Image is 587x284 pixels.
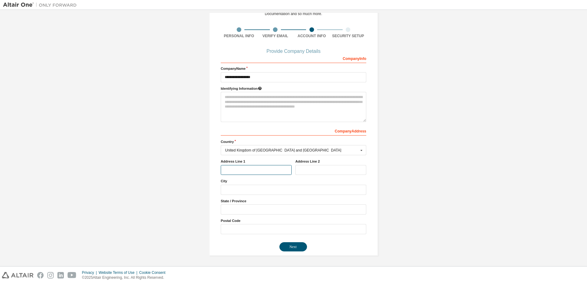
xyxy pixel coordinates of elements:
[221,159,292,164] label: Address Line 1
[221,66,366,71] label: Company Name
[221,34,257,38] div: Personal Info
[221,199,366,203] label: State / Province
[295,159,366,164] label: Address Line 2
[330,34,367,38] div: Security Setup
[221,139,366,144] label: Country
[57,272,64,278] img: linkedin.svg
[225,148,359,152] div: United Kingdom of [GEOGRAPHIC_DATA] and [GEOGRAPHIC_DATA]
[47,272,54,278] img: instagram.svg
[257,34,294,38] div: Verify Email
[68,272,76,278] img: youtube.svg
[139,270,169,275] div: Cookie Consent
[221,126,366,136] div: Company Address
[82,270,99,275] div: Privacy
[293,34,330,38] div: Account Info
[221,86,366,91] label: Please provide any information that will help our support team identify your company. Email and n...
[221,53,366,63] div: Company Info
[221,179,366,183] label: City
[99,270,139,275] div: Website Terms of Use
[82,275,169,280] p: © 2025 Altair Engineering, Inc. All Rights Reserved.
[221,49,366,53] div: Provide Company Details
[3,2,80,8] img: Altair One
[37,272,44,278] img: facebook.svg
[2,272,33,278] img: altair_logo.svg
[279,242,307,251] button: Next
[221,218,366,223] label: Postal Code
